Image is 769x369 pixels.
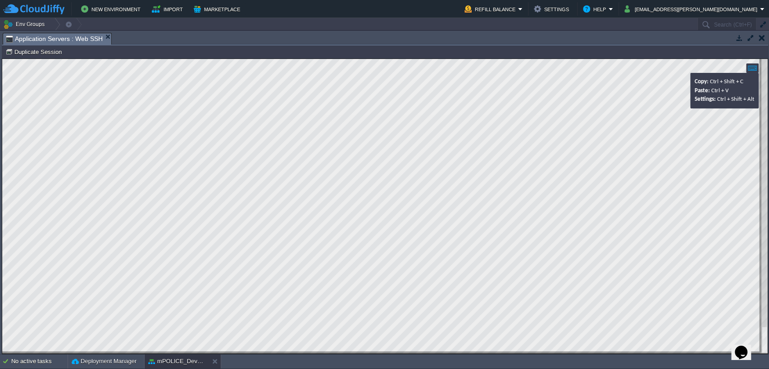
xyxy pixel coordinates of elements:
span: Paste: [692,29,708,35]
button: Env Groups [3,18,48,31]
button: Marketplace [194,4,243,14]
button: New Environment [81,4,143,14]
span: Settings: [692,37,714,43]
span: Ctrl + Shift + C [708,20,741,26]
button: Duplicate Session [5,48,64,56]
span: Ctrl + V [709,29,726,35]
button: [EMAIL_ADDRESS][PERSON_NAME][DOMAIN_NAME] [624,4,760,14]
span: Application Servers : Web SSH [6,33,103,45]
img: CloudJiffy [3,4,64,15]
button: Settings [534,4,572,14]
span: Ctrl + Shift + Alt [715,37,752,43]
div: No active tasks [11,354,68,369]
span: Copy: [692,20,706,26]
button: Refill Balance [464,4,518,14]
button: Help [583,4,609,14]
iframe: chat widget [731,333,760,360]
button: Deployment Manager [72,357,137,366]
button: Import [152,4,186,14]
button: mPOLICE_Dev_App [148,357,205,366]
